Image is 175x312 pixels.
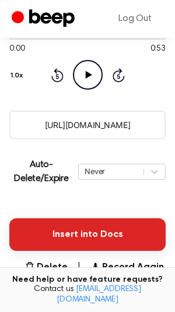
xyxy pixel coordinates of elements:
[25,260,68,274] button: Delete
[107,5,163,33] a: Log Out
[85,166,138,177] div: Never
[77,260,81,274] span: |
[90,260,164,274] button: Record Again
[9,66,27,86] button: 1.0x
[12,8,78,30] a: Beep
[57,285,141,304] a: [EMAIL_ADDRESS][DOMAIN_NAME]
[9,218,166,251] button: Insert into Docs
[150,43,166,55] span: 0:53
[7,285,168,305] span: Contact us
[9,43,24,55] span: 0:00
[9,158,73,186] p: Auto-Delete/Expire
